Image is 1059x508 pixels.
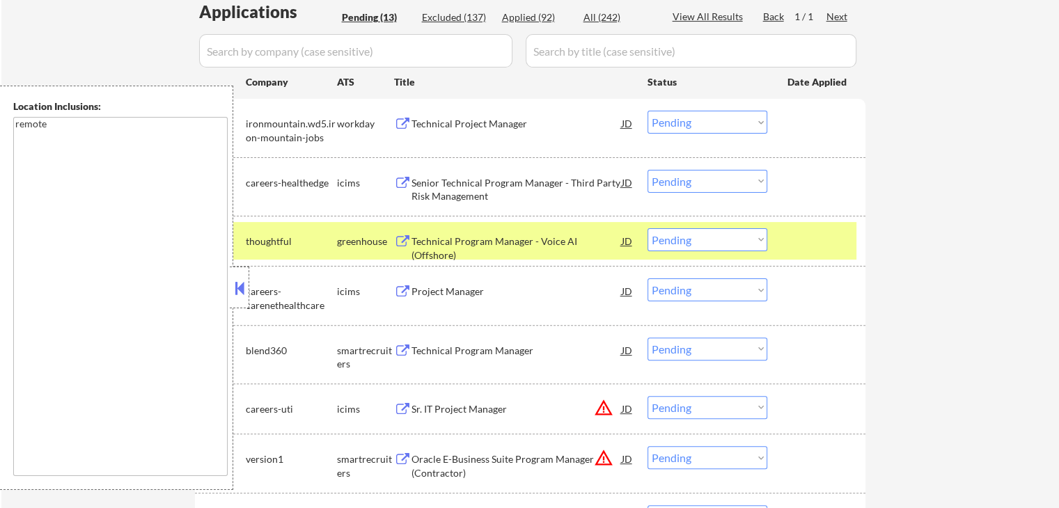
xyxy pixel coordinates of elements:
[337,75,394,89] div: ATS
[199,3,337,20] div: Applications
[620,446,634,471] div: JD
[246,117,337,144] div: ironmountain.wd5.iron-mountain-jobs
[246,235,337,248] div: thoughtful
[246,452,337,466] div: version1
[594,398,613,418] button: warning_amber
[594,448,613,468] button: warning_amber
[342,10,411,24] div: Pending (13)
[411,235,622,262] div: Technical Program Manager - Voice AI (Offshore)
[411,176,622,203] div: Senior Technical Program Manager - Third Party Risk Management
[337,176,394,190] div: icims
[502,10,572,24] div: Applied (92)
[199,34,512,68] input: Search by company (case sensitive)
[620,278,634,303] div: JD
[620,338,634,363] div: JD
[337,402,394,416] div: icims
[411,452,622,479] div: Oracle E-Business Suite Program Manager (Contractor)
[246,402,337,416] div: careers-uti
[246,344,337,358] div: blend360
[337,344,394,371] div: smartrecruiters
[620,228,634,253] div: JD
[648,69,767,94] div: Status
[826,10,849,24] div: Next
[620,170,634,195] div: JD
[246,176,337,190] div: careers-healthedge
[673,10,747,24] div: View All Results
[337,285,394,299] div: icims
[246,285,337,312] div: careers-carenethealthcare
[411,117,622,131] div: Technical Project Manager
[620,111,634,136] div: JD
[337,235,394,248] div: greenhouse
[583,10,653,24] div: All (242)
[763,10,785,24] div: Back
[411,402,622,416] div: Sr. IT Project Manager
[337,117,394,131] div: workday
[411,344,622,358] div: Technical Program Manager
[526,34,856,68] input: Search by title (case sensitive)
[411,285,622,299] div: Project Manager
[337,452,394,479] div: smartrecruiters
[246,75,337,89] div: Company
[787,75,849,89] div: Date Applied
[394,75,634,89] div: Title
[620,396,634,421] div: JD
[794,10,826,24] div: 1 / 1
[13,100,228,113] div: Location Inclusions:
[422,10,492,24] div: Excluded (137)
